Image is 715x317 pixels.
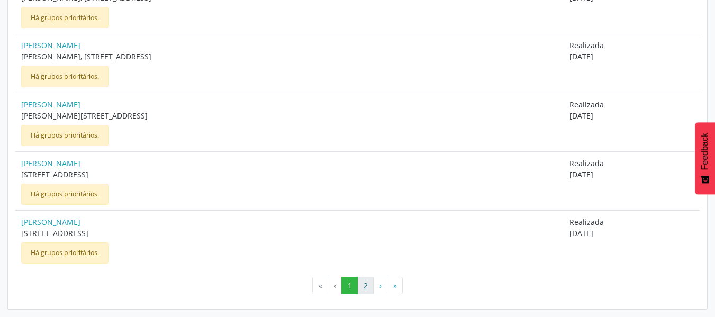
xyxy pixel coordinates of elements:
div: Há grupos prioritários. [21,7,109,28]
span: Realizada [569,216,694,228]
button: Go to next page [373,277,387,295]
a: [PERSON_NAME] [21,40,558,51]
button: Go to page 1 [341,277,358,295]
button: Go to last page [387,277,403,295]
div: Há grupos prioritários. [21,66,109,87]
div: Há grupos prioritários. [21,184,109,205]
span: Feedback [700,133,710,170]
div: Há grupos prioritários. [21,242,109,264]
a: [PERSON_NAME] [21,216,558,228]
span: [DATE] [569,51,694,62]
div: Há grupos prioritários. [21,125,109,146]
span: [STREET_ADDRESS] [21,228,558,239]
span: Realizada [569,40,694,51]
ul: Pagination [15,277,700,295]
span: [DATE] [569,110,694,121]
span: [DATE] [569,169,694,180]
a: [PERSON_NAME] [21,99,558,110]
span: Realizada [569,99,694,110]
span: [PERSON_NAME][STREET_ADDRESS] [21,110,558,121]
a: [PERSON_NAME] [21,158,558,169]
span: [PERSON_NAME], [STREET_ADDRESS] [21,51,558,62]
span: Realizada [569,158,694,169]
span: [DATE] [569,228,694,239]
button: Feedback - Mostrar pesquisa [695,122,715,194]
span: [STREET_ADDRESS] [21,169,558,180]
button: Go to page 2 [357,277,374,295]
